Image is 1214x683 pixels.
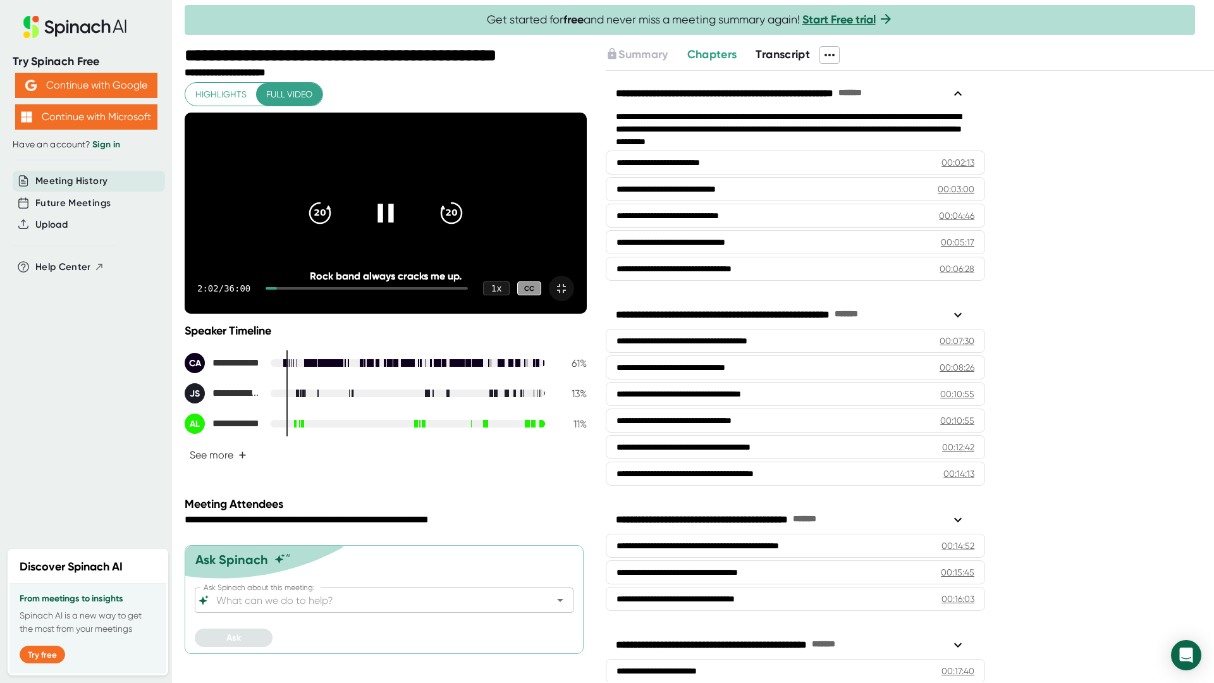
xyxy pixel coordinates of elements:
div: Corey Admire [185,353,261,373]
div: 00:17:40 [941,665,974,677]
span: Chapters [687,47,737,61]
div: Speaker Timeline [185,324,587,338]
span: + [238,450,247,460]
div: 00:06:28 [940,262,974,275]
button: Future Meetings [35,196,111,211]
div: Upgrade to access [606,46,687,64]
img: Aehbyd4JwY73AAAAAElFTkSuQmCC [25,80,37,91]
div: Jason Starkey [185,383,261,403]
div: 00:02:13 [941,156,974,169]
div: 61 % [555,357,587,369]
div: 00:07:30 [940,335,974,347]
div: 00:14:13 [943,467,974,480]
span: Get started for and never miss a meeting summary again! [487,13,893,27]
div: AL [185,414,205,434]
div: 00:10:55 [940,388,974,400]
span: Transcript [756,47,810,61]
button: Full video [256,83,322,106]
h3: From meetings to insights [20,594,156,604]
div: Open Intercom Messenger [1171,640,1201,670]
h2: Discover Spinach AI [20,558,123,575]
input: What can we do to help? [214,591,532,609]
span: Help Center [35,260,91,274]
button: Upload [35,218,68,232]
div: 1 x [483,281,510,295]
button: Continue with Microsoft [15,104,157,130]
div: Meeting Attendees [185,497,590,511]
div: 00:16:03 [941,593,974,605]
div: 11 % [555,418,587,430]
button: Continue with Google [15,73,157,98]
div: 00:08:26 [940,361,974,374]
div: Ask Spinach [195,552,268,567]
div: 00:12:42 [942,441,974,453]
div: 00:14:52 [941,539,974,552]
button: Open [551,591,569,609]
button: Transcript [756,46,810,63]
div: 00:04:46 [939,209,974,222]
div: 13 % [555,388,587,400]
button: Meeting History [35,174,107,188]
span: Ask [226,632,241,643]
a: Start Free trial [802,13,876,27]
button: Summary [606,46,668,63]
button: See more+ [185,444,252,466]
span: Full video [266,87,312,102]
div: 00:10:55 [940,414,974,427]
div: JS [185,383,205,403]
b: free [563,13,584,27]
span: Highlights [195,87,247,102]
button: Highlights [185,83,257,106]
div: Adam Lalonde [185,414,261,434]
button: Help Center [35,260,104,274]
span: Summary [618,47,668,61]
div: 00:15:45 [941,566,974,579]
div: Have an account? [13,139,159,151]
p: Spinach AI is a new way to get the most from your meetings [20,609,156,636]
div: 2:02 / 36:00 [197,283,250,293]
button: Try free [20,646,65,663]
div: CA [185,353,205,373]
div: 00:03:00 [938,183,974,195]
div: CC [517,281,541,296]
div: 00:05:17 [941,236,974,249]
button: Ask [195,629,273,647]
div: Try Spinach Free [13,54,159,69]
div: Rock band always cracks me up. [225,270,547,282]
button: Chapters [687,46,737,63]
a: Sign in [92,139,120,150]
